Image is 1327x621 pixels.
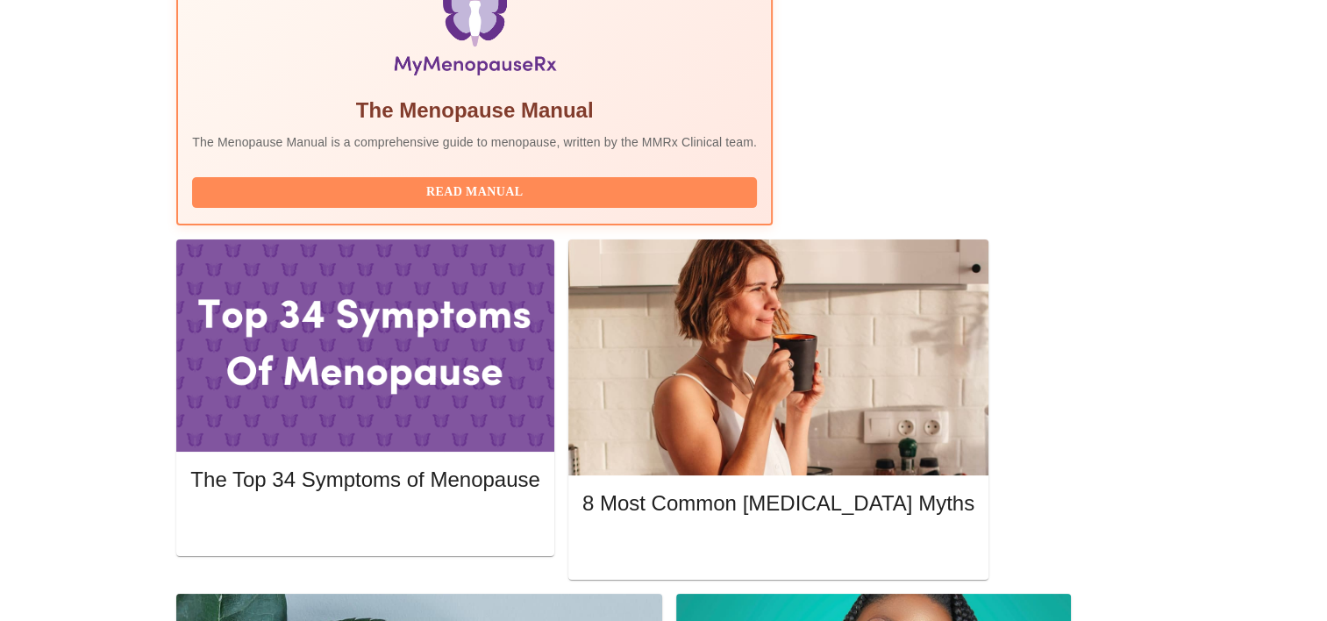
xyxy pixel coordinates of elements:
a: Read Manual [192,183,761,198]
a: Read More [582,540,979,555]
button: Read More [582,534,974,565]
a: Read More [190,516,544,531]
button: Read Manual [192,177,757,208]
span: Read Manual [210,182,739,203]
span: Read More [208,514,522,536]
h5: The Top 34 Symptoms of Menopause [190,466,539,494]
button: Read More [190,510,539,540]
p: The Menopause Manual is a comprehensive guide to menopause, written by the MMRx Clinical team. [192,133,757,151]
span: Read More [600,539,957,560]
h5: 8 Most Common [MEDICAL_DATA] Myths [582,489,974,517]
h5: The Menopause Manual [192,96,757,125]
